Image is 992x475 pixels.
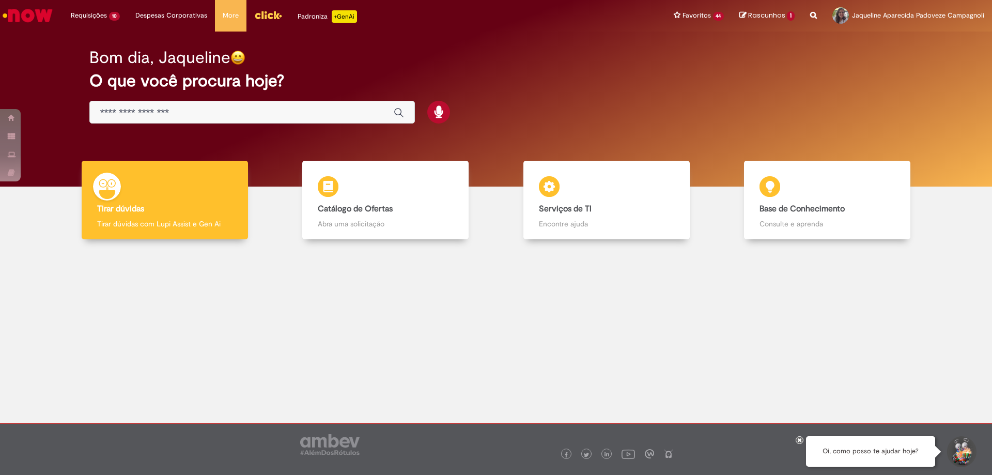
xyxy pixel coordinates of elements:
p: Abra uma solicitação [318,219,453,229]
img: logo_footer_youtube.png [622,447,635,461]
div: Padroniza [298,10,357,23]
span: Rascunhos [748,10,785,20]
img: ServiceNow [1,5,54,26]
a: Rascunhos [739,11,795,21]
h2: O que você procura hoje? [89,72,903,90]
a: Catálogo de Ofertas Abra uma solicitação [275,161,497,240]
img: happy-face.png [230,50,245,65]
span: Requisições [71,10,107,21]
a: Base de Conhecimento Consulte e aprenda [717,161,938,240]
button: Iniciar Conversa de Suporte [946,436,977,467]
img: logo_footer_facebook.png [564,452,569,457]
p: Consulte e aprenda [760,219,895,229]
a: Serviços de TI Encontre ajuda [496,161,717,240]
span: 44 [713,12,724,21]
span: Favoritos [683,10,711,21]
h2: Bom dia, Jaqueline [89,49,230,67]
img: logo_footer_twitter.png [584,452,589,457]
p: +GenAi [332,10,357,23]
img: click_logo_yellow_360x200.png [254,7,282,23]
b: Tirar dúvidas [97,204,144,214]
img: logo_footer_linkedin.png [605,452,610,458]
p: Encontre ajuda [539,219,674,229]
span: Despesas Corporativas [135,10,207,21]
span: 10 [109,12,120,21]
span: More [223,10,239,21]
a: Tirar dúvidas Tirar dúvidas com Lupi Assist e Gen Ai [54,161,275,240]
b: Serviços de TI [539,204,592,214]
b: Catálogo de Ofertas [318,204,393,214]
img: logo_footer_ambev_rotulo_gray.png [300,434,360,455]
span: Jaqueline Aparecida Padoveze Campagnoli [852,11,984,20]
b: Base de Conhecimento [760,204,845,214]
img: logo_footer_naosei.png [664,449,673,458]
img: logo_footer_workplace.png [645,449,654,458]
span: 1 [787,11,795,21]
div: Oi, como posso te ajudar hoje? [806,436,935,467]
p: Tirar dúvidas com Lupi Assist e Gen Ai [97,219,233,229]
